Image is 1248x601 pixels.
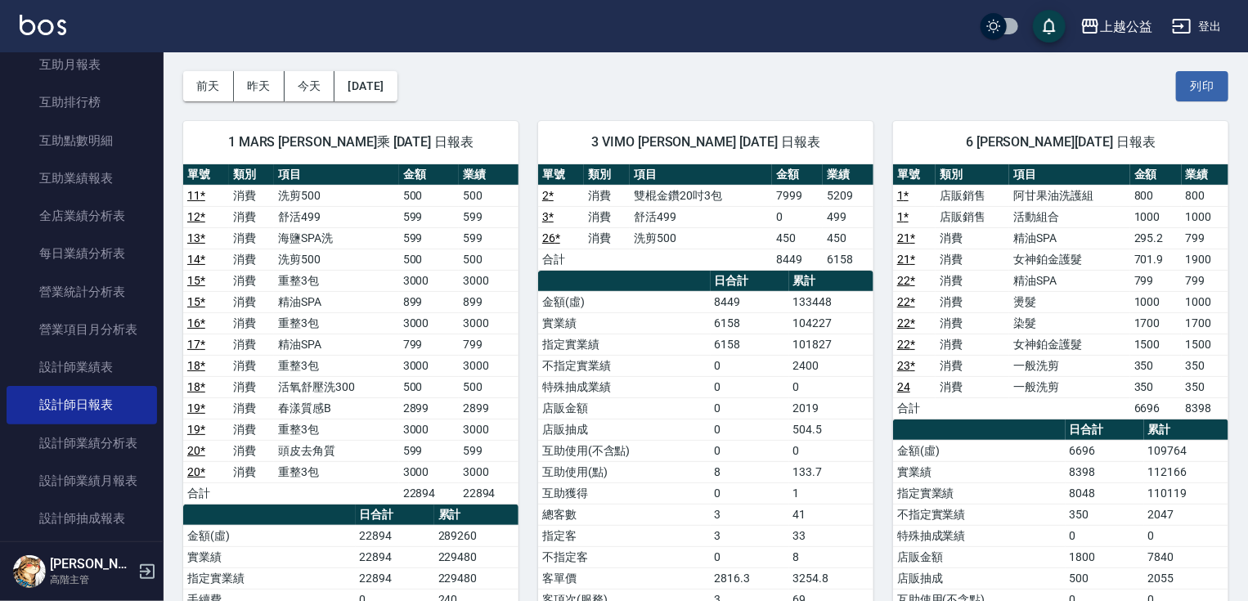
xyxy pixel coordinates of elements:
[434,505,519,526] th: 累計
[229,164,275,186] th: 類別
[711,397,789,419] td: 0
[399,419,459,440] td: 3000
[538,504,711,525] td: 總客數
[538,355,711,376] td: 不指定實業績
[459,227,519,249] td: 599
[203,134,499,150] span: 1 MARS [PERSON_NAME]乘 [DATE] 日報表
[399,355,459,376] td: 3000
[399,334,459,355] td: 799
[229,249,275,270] td: 消費
[1066,419,1144,441] th: 日合計
[538,334,711,355] td: 指定實業績
[630,206,772,227] td: 舒活499
[1009,249,1130,270] td: 女神鉑金護髮
[1009,334,1130,355] td: 女神鉑金護髮
[334,71,397,101] button: [DATE]
[936,334,1009,355] td: 消費
[459,185,519,206] td: 500
[630,164,772,186] th: 項目
[7,235,157,272] a: 每日業績分析表
[7,462,157,500] a: 設計師業績月報表
[1182,164,1228,186] th: 業績
[1182,312,1228,334] td: 1700
[229,440,275,461] td: 消費
[711,355,789,376] td: 0
[823,206,873,227] td: 499
[274,291,398,312] td: 精油SPA
[274,461,398,482] td: 重整3包
[711,334,789,355] td: 6158
[772,206,823,227] td: 0
[936,355,1009,376] td: 消費
[1009,270,1130,291] td: 精油SPA
[1009,355,1130,376] td: 一般洗剪
[789,546,873,567] td: 8
[711,440,789,461] td: 0
[789,291,873,312] td: 133448
[1144,419,1228,441] th: 累計
[538,419,711,440] td: 店販抽成
[459,355,519,376] td: 3000
[229,355,275,376] td: 消費
[772,164,823,186] th: 金額
[229,270,275,291] td: 消費
[584,185,630,206] td: 消費
[459,164,519,186] th: 業績
[789,271,873,292] th: 累計
[823,227,873,249] td: 450
[630,185,772,206] td: 雙棍金鑽20吋3包
[1176,71,1228,101] button: 列印
[789,504,873,525] td: 41
[274,312,398,334] td: 重整3包
[711,525,789,546] td: 3
[1130,334,1182,355] td: 1500
[1009,376,1130,397] td: 一般洗剪
[893,546,1066,567] td: 店販金額
[229,461,275,482] td: 消費
[459,461,519,482] td: 3000
[7,348,157,386] a: 設計師業績表
[823,164,873,186] th: 業績
[7,537,157,575] a: 設計師排行榜
[1066,440,1144,461] td: 6696
[538,461,711,482] td: 互助使用(點)
[936,185,1009,206] td: 店販銷售
[936,206,1009,227] td: 店販銷售
[1130,376,1182,397] td: 350
[538,567,711,589] td: 客單價
[711,376,789,397] td: 0
[459,312,519,334] td: 3000
[538,291,711,312] td: 金額(虛)
[229,312,275,334] td: 消費
[1009,185,1130,206] td: 阿甘果油洗護組
[1066,461,1144,482] td: 8398
[1130,249,1182,270] td: 701.9
[789,397,873,419] td: 2019
[897,380,910,393] a: 24
[183,546,356,567] td: 實業績
[711,461,789,482] td: 8
[1100,16,1152,37] div: 上越公益
[1066,546,1144,567] td: 1800
[1182,397,1228,419] td: 8398
[7,83,157,121] a: 互助排行榜
[229,291,275,312] td: 消費
[399,270,459,291] td: 3000
[459,206,519,227] td: 599
[274,164,398,186] th: 項目
[459,397,519,419] td: 2899
[711,291,789,312] td: 8449
[1130,206,1182,227] td: 1000
[711,482,789,504] td: 0
[538,164,873,271] table: a dense table
[229,397,275,419] td: 消費
[274,355,398,376] td: 重整3包
[936,376,1009,397] td: 消費
[789,567,873,589] td: 3254.8
[893,504,1066,525] td: 不指定實業績
[823,249,873,270] td: 6158
[584,164,630,186] th: 類別
[7,273,157,311] a: 營業統計分析表
[584,227,630,249] td: 消費
[936,312,1009,334] td: 消費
